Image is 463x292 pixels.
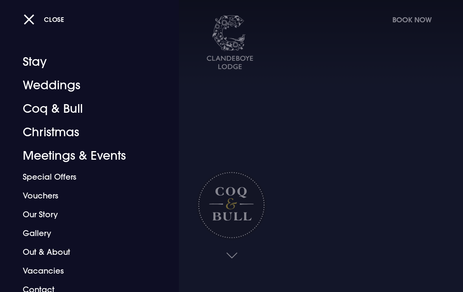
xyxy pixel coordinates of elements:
[23,121,146,144] a: Christmas
[44,15,64,23] span: Close
[23,224,146,243] a: Gallery
[23,144,146,168] a: Meetings & Events
[23,186,146,205] a: Vouchers
[23,50,146,74] a: Stay
[23,243,146,261] a: Out & About
[23,97,146,121] a: Coq & Bull
[24,11,64,27] button: Close
[23,74,146,97] a: Weddings
[23,168,146,186] a: Special Offers
[23,261,146,280] a: Vacancies
[23,205,146,224] a: Our Story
